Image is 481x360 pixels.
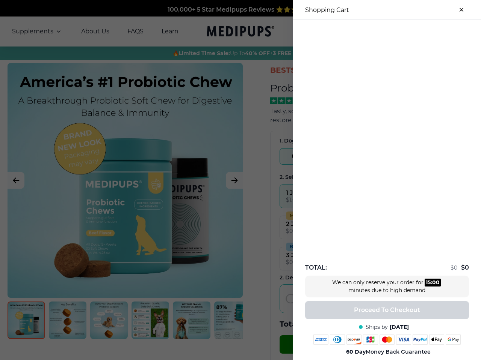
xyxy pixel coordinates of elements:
[346,334,362,345] img: discover
[425,279,441,286] div: :
[330,334,345,345] img: diners-club
[366,324,388,331] span: Ships by
[454,2,469,17] button: close-cart
[461,264,469,271] span: $ 0
[432,279,440,286] div: 00
[346,348,431,355] span: Money Back Guarantee
[380,334,395,345] img: mastercard
[446,334,461,345] img: google
[363,334,378,345] img: jcb
[331,279,443,294] div: We can only reserve your order for minutes due to high demand
[429,334,444,345] img: apple
[305,6,349,13] h3: Shopping Cart
[426,279,431,286] div: 15
[390,324,409,331] span: [DATE]
[313,334,328,345] img: amex
[305,264,327,272] span: TOTAL:
[451,264,457,271] span: $ 0
[413,334,428,345] img: paypal
[346,348,366,355] strong: 60 Day
[396,334,411,345] img: visa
